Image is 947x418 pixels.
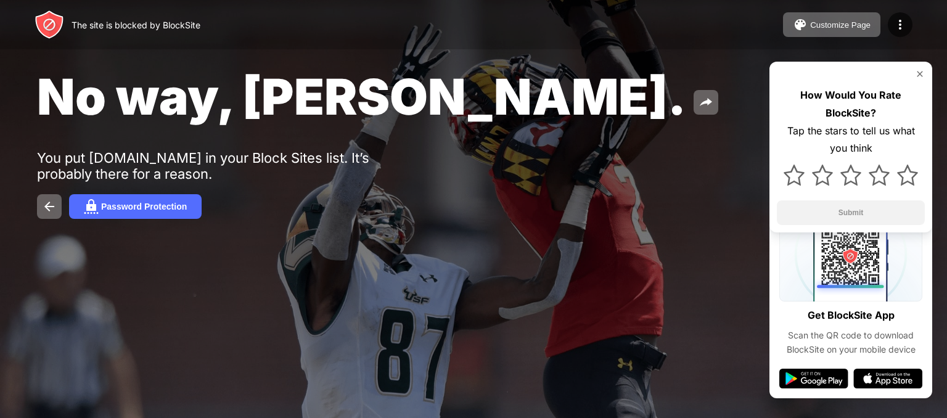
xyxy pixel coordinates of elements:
img: share.svg [699,95,713,110]
img: star.svg [784,165,805,186]
span: No way, [PERSON_NAME]. [37,67,686,126]
div: Password Protection [101,202,187,211]
div: Scan the QR code to download BlockSite on your mobile device [779,329,922,356]
img: star.svg [897,165,918,186]
img: app-store.svg [853,369,922,388]
img: header-logo.svg [35,10,64,39]
button: Customize Page [783,12,880,37]
img: star.svg [812,165,833,186]
div: Get BlockSite App [808,306,895,324]
img: pallet.svg [793,17,808,32]
img: password.svg [84,199,99,214]
img: back.svg [42,199,57,214]
button: Password Protection [69,194,202,219]
div: The site is blocked by BlockSite [72,20,200,30]
div: How Would You Rate BlockSite? [777,86,925,122]
div: Tap the stars to tell us what you think [777,122,925,158]
img: star.svg [840,165,861,186]
div: Customize Page [810,20,871,30]
img: google-play.svg [779,369,848,388]
button: Submit [777,200,925,225]
img: star.svg [869,165,890,186]
div: You put [DOMAIN_NAME] in your Block Sites list. It’s probably there for a reason. [37,150,418,182]
img: rate-us-close.svg [915,69,925,79]
img: menu-icon.svg [893,17,908,32]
